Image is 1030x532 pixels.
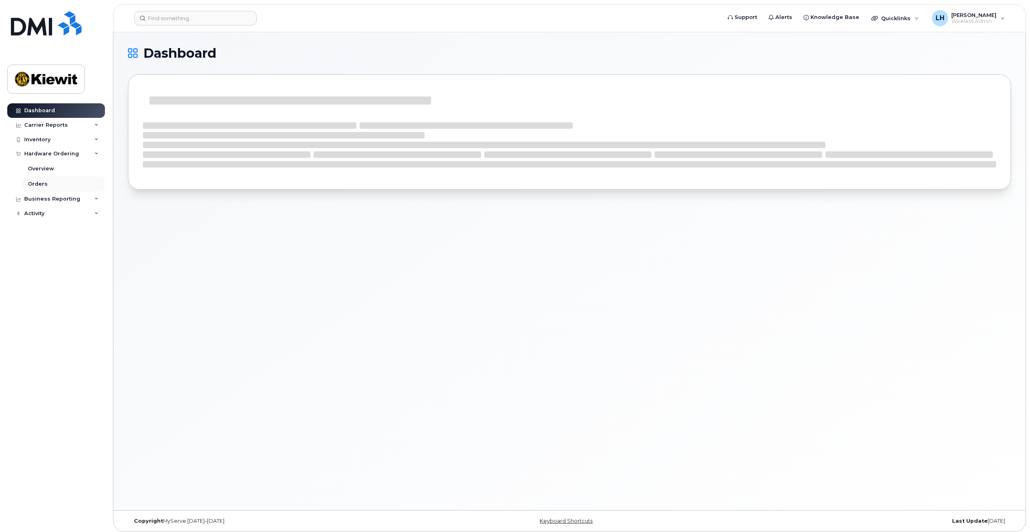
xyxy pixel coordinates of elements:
[128,518,422,524] div: MyServe [DATE]–[DATE]
[952,518,988,524] strong: Last Update
[143,47,216,59] span: Dashboard
[134,518,163,524] strong: Copyright
[540,518,592,524] a: Keyboard Shortcuts
[717,518,1011,524] div: [DATE]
